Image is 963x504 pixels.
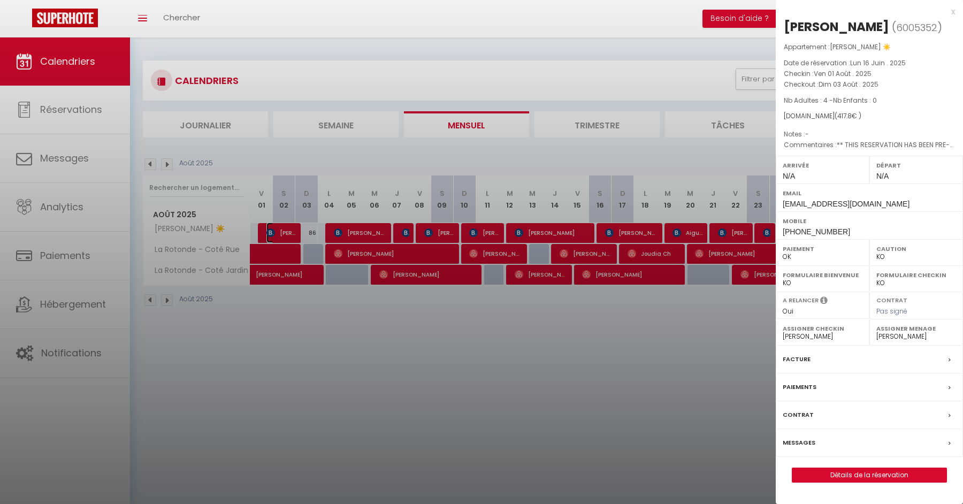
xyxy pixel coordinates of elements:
label: Paiements [783,381,816,393]
span: [PHONE_NUMBER] [783,227,850,236]
div: [DOMAIN_NAME] [784,111,955,121]
span: Nb Adultes : 4 - [784,96,877,105]
label: Caution [876,243,956,254]
label: Paiement [783,243,862,254]
span: Nb Enfants : 0 [833,96,877,105]
label: A relancer [783,296,819,305]
p: Appartement : [784,42,955,52]
span: Ven 01 Août . 2025 [814,69,872,78]
label: Facture [783,354,811,365]
span: Lun 16 Juin . 2025 [850,58,906,67]
label: Arrivée [783,160,862,171]
p: Date de réservation : [784,58,955,68]
span: [PERSON_NAME] ☀️ [830,42,891,51]
span: Dim 03 Août . 2025 [819,80,878,89]
i: Sélectionner OUI si vous souhaiter envoyer les séquences de messages post-checkout [820,296,828,308]
p: Notes : [784,129,955,140]
span: ( € ) [835,111,861,120]
label: Formulaire Bienvenue [783,270,862,280]
span: [EMAIL_ADDRESS][DOMAIN_NAME] [783,200,909,208]
p: Checkin : [784,68,955,79]
span: Pas signé [876,307,907,316]
span: 417.8 [837,111,852,120]
div: [PERSON_NAME] [784,18,889,35]
label: Assigner Menage [876,323,956,334]
button: Détails de la réservation [792,468,947,483]
label: Messages [783,437,815,448]
span: ( ) [892,20,942,35]
a: Détails de la réservation [792,468,946,482]
span: - [805,129,809,139]
span: 6005352 [896,21,937,34]
label: Contrat [783,409,814,421]
label: Mobile [783,216,956,226]
label: Assigner Checkin [783,323,862,334]
span: N/A [783,172,795,180]
p: Commentaires : [784,140,955,150]
label: Départ [876,160,956,171]
span: N/A [876,172,889,180]
label: Email [783,188,956,198]
p: Checkout : [784,79,955,90]
div: x [776,5,955,18]
label: Contrat [876,296,907,303]
label: Formulaire Checkin [876,270,956,280]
